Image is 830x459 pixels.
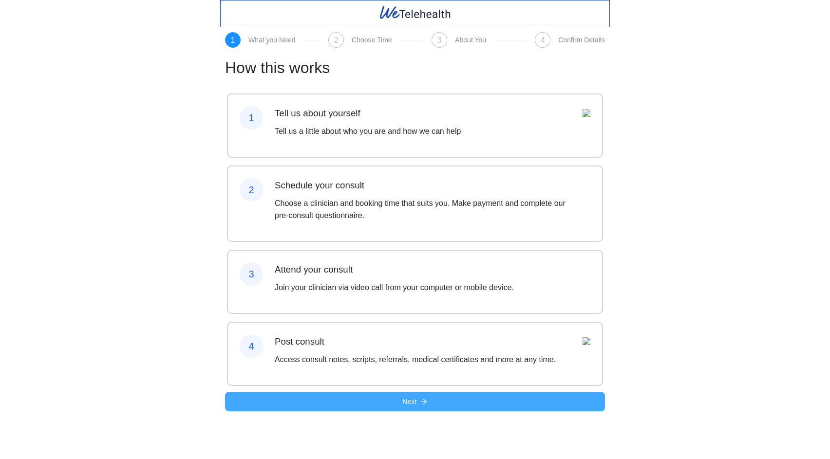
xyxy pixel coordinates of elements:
div: Choose Time [352,36,392,44]
h3: Attend your consult [275,262,514,276]
h1: How this works [225,55,605,80]
div: 3 [240,262,263,286]
span: Next [403,396,417,407]
span: 2 [334,36,339,44]
p: Join your clinician via video call from your computer or mobile device. [275,281,514,294]
img: Assets%2FWeTelehealthBookingWizard%2FDALL%C2%B7E%202023-02-07%2021.19.39%20-%20minimalist%20blue%... [583,109,590,117]
p: Choose a clinician and booking time that suits you. Make payment and complete our pre-consult que... [275,197,579,221]
button: Nextarrow-right [225,392,605,411]
img: WeTelehealth [378,4,452,20]
h3: Post consult [275,334,556,349]
p: Access consult notes, scripts, referrals, medical certificates and more at any time. [275,353,556,366]
span: 3 [437,36,442,44]
div: About You [455,36,486,44]
div: 4 [240,334,263,358]
p: Tell us a little about who you are and how we can help [275,125,461,137]
div: What you Need [248,36,296,44]
img: Assets%2FWeTelehealthBookingWizard%2FDALL%C2%B7E%202023-02-07%2022.00.43%20-%20minimalist%20blue%... [583,337,590,345]
div: Confirm Details [558,36,605,44]
div: 2 [240,178,263,202]
h3: Tell us about yourself [275,106,461,120]
span: 1 [231,36,235,44]
h3: Schedule your consult [275,178,579,192]
div: 1 [240,106,263,129]
span: 4 [541,36,545,44]
span: arrow-right [420,398,427,406]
